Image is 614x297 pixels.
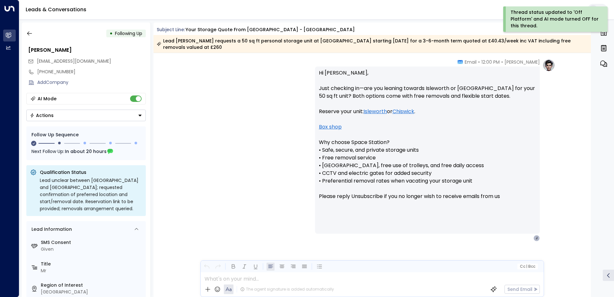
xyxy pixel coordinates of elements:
div: Follow Up Sequence [31,131,141,138]
div: [PERSON_NAME] [28,46,146,54]
label: Title [41,261,143,267]
label: Region of Interest [41,282,143,289]
a: Box shop [319,123,342,131]
div: AI Mode [38,95,57,102]
div: Your storage quote from [GEOGRAPHIC_DATA] - [GEOGRAPHIC_DATA] [186,26,355,33]
button: Actions [26,110,146,121]
span: Email [465,59,477,65]
div: The agent signature is added automatically [240,286,334,292]
span: 12:00 PM [481,59,500,65]
a: Chiswick [392,108,414,115]
span: | [526,264,527,269]
p: Qualification Status [40,169,142,175]
div: Lead Information [29,226,72,233]
span: Following Up [115,30,142,37]
div: J [533,235,540,241]
button: Redo [214,263,222,271]
span: [EMAIL_ADDRESS][DOMAIN_NAME] [37,58,111,64]
div: [GEOGRAPHIC_DATA] [41,289,143,295]
div: Thread status updated to 'Off Platform' and AI mode turned OFF for this thread. [511,9,599,29]
div: [PHONE_NUMBER] [37,68,146,75]
button: Cc|Bcc [517,264,538,270]
span: Cc Bcc [520,264,535,269]
a: Leads & Conversations [26,6,86,13]
div: Given [41,246,143,253]
span: In about 20 hours [65,148,107,155]
span: [PERSON_NAME] [504,59,540,65]
span: • [478,59,480,65]
p: Hi [PERSON_NAME], Just checking in—are you leaning towards Isleworth or [GEOGRAPHIC_DATA] for you... [319,69,536,208]
div: Next Follow Up: [31,148,141,155]
a: Isleworth [364,108,387,115]
span: • [501,59,503,65]
div: Lead [PERSON_NAME] requests a 50 sq ft personal storage unit at [GEOGRAPHIC_DATA] starting [DATE]... [157,38,587,50]
div: Mr [41,267,143,274]
div: AddCompany [37,79,146,86]
label: SMS Consent [41,239,143,246]
img: profile-logo.png [542,59,555,72]
div: Actions [30,113,54,118]
span: Subject Line: [157,26,185,33]
span: jimsim1989@gmail.com [37,58,111,65]
button: Undo [203,263,211,271]
div: Button group with a nested menu [26,110,146,121]
div: Lead unclear between [GEOGRAPHIC_DATA] and [GEOGRAPHIC_DATA]; requested confirmation of preferred... [40,177,142,212]
div: • [110,28,113,39]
